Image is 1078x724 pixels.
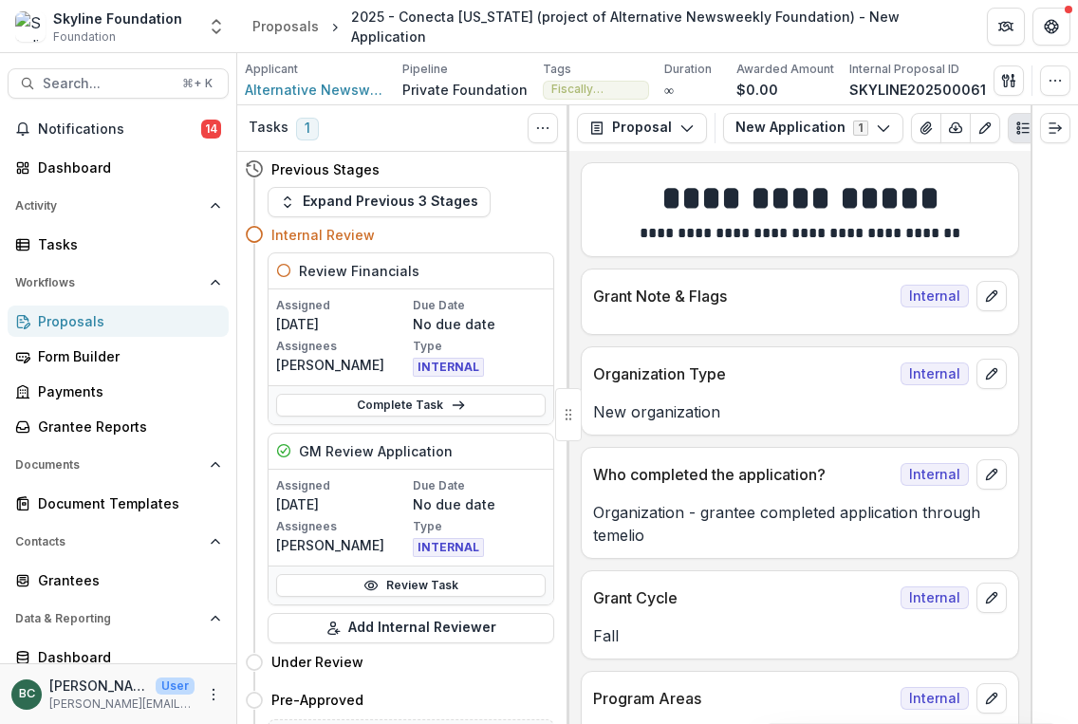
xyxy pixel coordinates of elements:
button: Add Internal Reviewer [268,613,554,643]
button: Edit as form [970,113,1000,143]
p: Organization Type [593,362,893,385]
p: Who completed the application? [593,463,893,486]
p: Applicant [245,61,298,78]
p: [PERSON_NAME] [276,535,409,555]
p: Awarded Amount [736,61,834,78]
button: edit [976,683,1007,714]
a: Grantees [8,565,229,596]
button: Expand Previous 3 Stages [268,187,491,217]
button: Partners [987,8,1025,46]
p: Tags [543,61,571,78]
h4: Previous Stages [271,159,380,179]
span: Documents [15,458,202,472]
p: [PERSON_NAME][EMAIL_ADDRESS][DOMAIN_NAME] [49,696,195,713]
a: Proposals [245,12,326,40]
span: Fiscally Sponsored Project [551,83,641,96]
div: Skyline Foundation [53,9,182,28]
div: Grantees [38,570,214,590]
a: Tasks [8,229,229,260]
p: Assignees [276,518,409,535]
p: Grant Note & Flags [593,285,893,307]
button: Expand right [1040,113,1070,143]
span: Foundation [53,28,116,46]
p: Type [413,338,546,355]
span: Search... [43,76,171,92]
button: Get Help [1032,8,1070,46]
span: Internal [901,463,969,486]
p: $0.00 [736,80,778,100]
button: edit [976,359,1007,389]
span: Contacts [15,535,202,548]
div: Payments [38,381,214,401]
button: edit [976,583,1007,613]
img: Skyline Foundation [15,11,46,42]
div: Form Builder [38,346,214,366]
p: New organization [593,400,1007,423]
button: More [202,683,225,706]
button: edit [976,281,1007,311]
p: User [156,678,195,695]
span: INTERNAL [413,538,484,557]
p: Type [413,518,546,535]
a: Grantee Reports [8,411,229,442]
h5: Review Financials [299,261,419,281]
button: Search... [8,68,229,99]
p: Internal Proposal ID [849,61,959,78]
div: Dashboard [38,647,214,667]
button: View Attached Files [911,113,941,143]
span: Notifications [38,121,201,138]
p: Assigned [276,477,409,494]
span: Internal [901,586,969,609]
p: No due date [413,314,546,334]
div: Proposals [38,311,214,331]
a: Review Task [276,574,546,597]
button: Notifications14 [8,114,229,144]
span: 14 [201,120,221,139]
p: Due Date [413,297,546,314]
h3: Tasks [249,120,288,136]
span: Data & Reporting [15,612,202,625]
p: Duration [664,61,712,78]
h5: GM Review Application [299,441,453,461]
button: Open entity switcher [203,8,230,46]
div: Document Templates [38,493,214,513]
button: New Application1 [723,113,903,143]
a: Form Builder [8,341,229,372]
div: Grantee Reports [38,417,214,436]
p: No due date [413,494,546,514]
p: [PERSON_NAME] [276,355,409,375]
span: Workflows [15,276,202,289]
p: Program Areas [593,687,893,710]
div: Dashboard [38,158,214,177]
p: [PERSON_NAME] [49,676,148,696]
button: Toggle View Cancelled Tasks [528,113,558,143]
p: SKYLINE202500061 [849,80,986,100]
button: Open Activity [8,191,229,221]
h4: Internal Review [271,225,375,245]
p: Organization - grantee completed application through temelio [593,501,1007,547]
button: Open Contacts [8,527,229,557]
a: Proposals [8,306,229,337]
span: INTERNAL [413,358,484,377]
p: Assigned [276,297,409,314]
button: Open Data & Reporting [8,603,229,634]
div: ⌘ + K [178,73,216,94]
a: Document Templates [8,488,229,519]
span: Internal [901,285,969,307]
p: Private Foundation [402,80,528,100]
span: Activity [15,199,202,213]
button: Proposal [577,113,707,143]
a: Alternative Newsweekly Foundation [245,80,387,100]
button: Plaintext view [1008,113,1038,143]
span: 1 [296,118,319,140]
span: Internal [901,687,969,710]
a: Dashboard [8,152,229,183]
nav: breadcrumb [245,3,964,50]
p: Grant Cycle [593,586,893,609]
button: Open Documents [8,450,229,480]
div: Bettina Chang [19,688,35,700]
p: Fall [593,624,1007,647]
p: Pipeline [402,61,448,78]
a: Dashboard [8,641,229,673]
a: Payments [8,376,229,407]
